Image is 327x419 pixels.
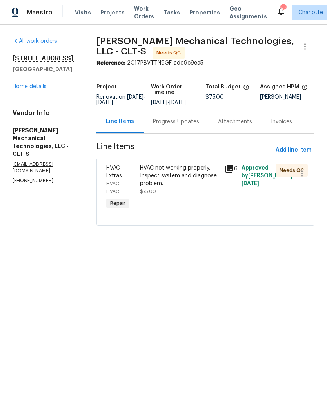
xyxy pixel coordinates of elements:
[96,94,145,105] span: -
[13,126,78,158] h5: [PERSON_NAME] Mechanical Technologies, LLC - CLT-S
[218,118,252,126] div: Attachments
[271,118,292,126] div: Invoices
[225,164,237,173] div: 6
[96,84,117,90] h5: Project
[205,84,241,90] h5: Total Budget
[205,94,224,100] span: $75.00
[280,5,286,13] div: 67
[13,84,47,89] a: Home details
[106,165,122,179] span: HVAC Extras
[96,60,125,66] b: Reference:
[272,143,314,157] button: Add line item
[280,166,307,174] span: Needs QC
[242,181,259,186] span: [DATE]
[151,84,205,95] h5: Work Order Timeline
[127,94,144,100] span: [DATE]
[27,9,53,16] span: Maestro
[260,94,314,100] div: [PERSON_NAME]
[96,100,113,105] span: [DATE]
[163,10,180,15] span: Tasks
[107,199,129,207] span: Repair
[189,9,220,16] span: Properties
[140,189,156,194] span: $75.00
[106,181,122,194] span: HVAC - HVAC
[151,100,167,105] span: [DATE]
[153,118,199,126] div: Progress Updates
[243,84,249,94] span: The total cost of line items that have been proposed by Opendoor. This sum includes line items th...
[13,109,78,117] h4: Vendor Info
[260,84,299,90] h5: Assigned HPM
[151,100,186,105] span: -
[100,9,125,16] span: Projects
[169,100,186,105] span: [DATE]
[229,5,267,20] span: Geo Assignments
[302,84,308,94] span: The hpm assigned to this work order.
[75,9,91,16] span: Visits
[96,59,314,67] div: 2C17PBVTTN9GF-add9c9ea5
[106,117,134,125] div: Line Items
[140,164,220,188] div: HVAC not working properly. Inspect system and diagnose problem.
[242,165,300,186] span: Approved by [PERSON_NAME] on
[134,5,154,20] span: Work Orders
[276,145,311,155] span: Add line item
[96,94,145,105] span: Renovation
[156,49,184,57] span: Needs QC
[96,36,294,56] span: [PERSON_NAME] Mechanical Technologies, LLC - CLT-S
[13,38,57,44] a: All work orders
[298,9,323,16] span: Charlotte
[96,143,272,157] span: Line Items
